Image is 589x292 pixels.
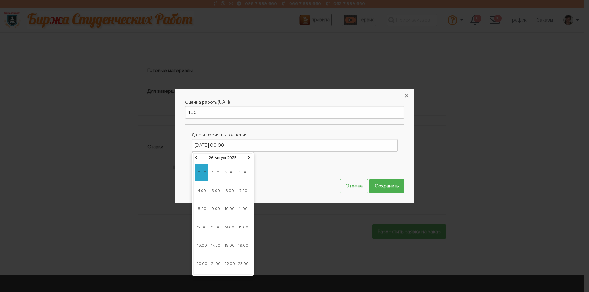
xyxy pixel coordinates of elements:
span: 3:00 [237,164,250,181]
span: 19:00 [237,237,250,254]
span: 7:00 [237,182,250,200]
label: Оценка работы [185,98,218,106]
span: 21:00 [209,255,222,273]
span: 17:00 [209,237,222,254]
span: 9:00 [209,200,222,218]
span: 5:00 [209,182,222,200]
span: 23:00 [237,255,250,273]
span: 12:00 [195,219,208,236]
span: 1:00 [209,164,222,181]
span: 2:00 [223,164,236,181]
span: 20:00 [195,255,208,273]
span: 6:00 [223,182,236,200]
label: Дата и время выполнения [192,131,398,139]
span: 10:00 [223,200,236,218]
span: 4:00 [195,182,208,200]
input: Сохранить [369,179,404,193]
span: 13:00 [209,219,222,236]
span: 18:00 [223,237,236,254]
span: 15:00 [237,219,250,236]
th: 26 Август 2025 [200,153,246,162]
span: 16:00 [195,237,208,254]
span: 8:00 [195,200,208,218]
span: 0:00 [195,164,208,181]
button: × [400,89,414,103]
button: Отмена [340,179,368,193]
span: 22:00 [223,255,236,273]
span: 14:00 [223,219,236,236]
span: (UAH) [218,99,230,105]
span: 11:00 [237,200,250,218]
